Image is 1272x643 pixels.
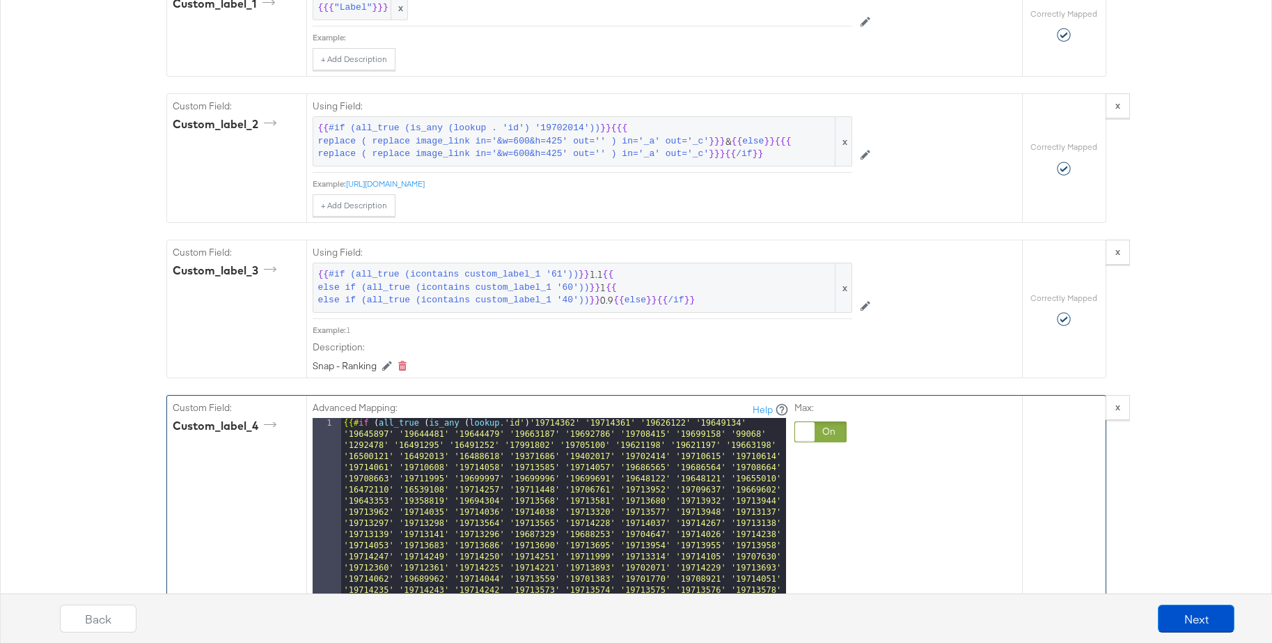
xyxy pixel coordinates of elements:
span: }} [590,281,601,295]
span: }}} [709,135,725,148]
strong: x [1115,401,1120,413]
span: }} [764,135,775,148]
span: }}} [372,1,388,15]
span: }} [753,148,764,161]
label: Custom Field: [173,401,301,415]
label: Description: [313,341,852,354]
div: 1 [346,325,852,336]
span: {{ [606,281,617,295]
button: Next [1158,605,1234,633]
div: custom_label_2 [173,116,281,132]
div: Example: [313,178,346,189]
div: custom_label_4 [173,418,281,434]
span: }} [579,268,590,281]
span: else if (all_true (icontains custom_label_1 '60')) [318,281,590,295]
strong: x [1115,99,1120,111]
label: Max: [794,401,847,415]
span: {{{ [318,1,334,15]
span: x [835,263,851,312]
span: 1.1 1 0.9 [318,268,847,307]
span: replace ( replace image_link in='&w=600&h=425' out='' ) in='_a' out='_c' [318,135,709,148]
button: + Add Description [313,48,395,70]
button: + Add Description [313,194,395,217]
label: Using Field: [313,100,852,113]
span: {{ [318,268,329,281]
span: {{ [725,148,737,161]
div: Snap - Ranking [313,359,377,373]
button: x [1106,240,1130,265]
span: }} [600,122,611,135]
span: & [318,122,847,161]
span: }} [590,294,601,307]
div: custom_label_3 [173,263,281,279]
span: {{ [603,268,614,281]
span: {{{ [611,122,627,135]
span: /if [668,294,684,307]
span: {{{ [775,135,791,148]
span: }} [684,294,696,307]
label: Advanced Mapping: [313,401,398,415]
label: Custom Field: [173,100,301,113]
span: }}} [709,148,725,161]
button: x [1106,93,1130,118]
span: replace ( replace image_link in='&w=600&h=425' out='' ) in='_a' out='_c' [318,148,709,161]
label: Using Field: [313,246,852,259]
span: else if (all_true (icontains custom_label_1 '40')) [318,294,590,307]
span: "Label" [334,1,372,15]
span: {{ [318,122,329,135]
span: #if (all_true (is_any (lookup . 'id') '19702014')) [329,122,600,135]
label: Custom Field: [173,246,301,259]
div: Example: [313,325,346,336]
label: Correctly Mapped [1030,293,1097,304]
span: /if [736,148,752,161]
a: [URL][DOMAIN_NAME] [346,178,425,189]
span: else [742,135,764,148]
span: {{ [732,135,743,148]
div: Example: [313,32,346,43]
a: Help [753,403,773,417]
button: Back [60,605,136,633]
span: else [625,294,646,307]
span: {{ [613,294,625,307]
strong: x [1115,245,1120,258]
span: }} [646,294,657,307]
label: Correctly Mapped [1030,8,1097,20]
label: Correctly Mapped [1030,141,1097,153]
span: x [835,117,851,166]
span: {{ [657,294,668,307]
span: #if (all_true (icontains custom_label_1 '61')) [329,268,579,281]
button: x [1106,395,1130,420]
